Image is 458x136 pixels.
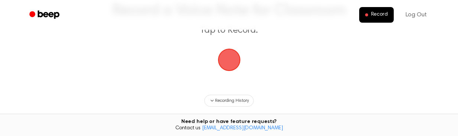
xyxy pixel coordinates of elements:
[202,126,283,131] a: [EMAIL_ADDRESS][DOMAIN_NAME]
[204,95,253,107] button: Recording History
[359,7,394,23] button: Record
[4,125,454,132] span: Contact us
[215,97,249,104] span: Recording History
[24,8,66,22] a: Beep
[398,6,434,24] a: Log Out
[87,25,372,37] p: Tap to Record.
[218,49,240,71] img: Beep Logo
[371,12,388,18] span: Record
